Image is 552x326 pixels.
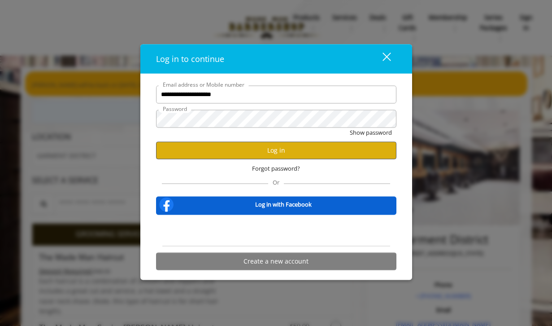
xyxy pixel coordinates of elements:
[372,52,390,66] div: close dialog
[366,49,396,68] button: close dialog
[252,163,300,173] span: Forgot password?
[156,141,396,159] button: Log in
[255,200,312,209] b: Log in with Facebook
[157,195,175,213] img: facebook-logo
[156,53,224,64] span: Log in to continue
[350,128,392,137] button: Show password
[158,104,191,113] label: Password
[158,80,249,88] label: Email address or Mobile number
[156,110,396,128] input: Password
[230,220,322,240] iframe: Sign in with Google Button
[268,178,284,186] span: Or
[156,252,396,270] button: Create a new account
[156,85,396,103] input: Email address or Mobile number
